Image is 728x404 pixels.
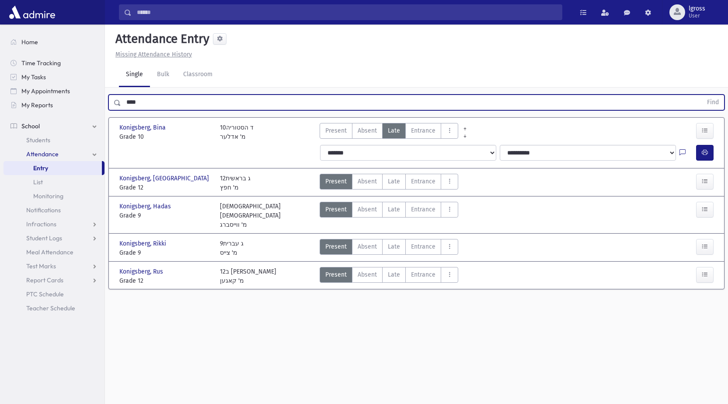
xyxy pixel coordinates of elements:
span: Late [388,242,400,251]
span: Grade 9 [119,248,211,257]
a: Time Tracking [3,56,104,70]
span: Present [325,126,347,135]
span: Konigsberg, Rus [119,267,165,276]
a: Single [119,63,150,87]
a: Classroom [176,63,219,87]
span: Entrance [411,270,435,279]
span: Konigsberg, [GEOGRAPHIC_DATA] [119,174,211,183]
span: Attendance [26,150,59,158]
a: My Tasks [3,70,104,84]
button: Find [702,95,724,110]
span: Absent [358,177,377,186]
a: Students [3,133,104,147]
a: Home [3,35,104,49]
span: Students [26,136,50,144]
span: Entrance [411,205,435,214]
a: Teacher Schedule [3,301,104,315]
span: Grade 12 [119,276,211,285]
span: Teacher Schedule [26,304,75,312]
span: Present [325,242,347,251]
span: Entrance [411,242,435,251]
span: Absent [358,270,377,279]
h5: Attendance Entry [112,32,209,46]
span: Late [388,177,400,186]
div: 12ג בראשית מ' חפץ [220,174,251,192]
span: Monitoring [33,192,63,200]
span: Late [388,205,400,214]
span: Meal Attendance [26,248,73,256]
span: School [21,122,40,130]
a: Student Logs [3,231,104,245]
span: Student Logs [26,234,62,242]
span: Absent [358,126,377,135]
div: AttTypes [320,174,458,192]
span: Infractions [26,220,56,228]
a: My Appointments [3,84,104,98]
div: 12ב [PERSON_NAME] מ' קאגען [220,267,276,285]
span: Time Tracking [21,59,61,67]
span: My Tasks [21,73,46,81]
span: Konigsberg, Hadas [119,202,173,211]
div: AttTypes [320,267,458,285]
span: Present [325,177,347,186]
div: [DEMOGRAPHIC_DATA] [DEMOGRAPHIC_DATA] מ' ווייסברג [220,202,312,229]
span: Grade 9 [119,211,211,220]
span: List [33,178,43,186]
div: 10ד הסטוריה מ' אדלער [220,123,254,141]
div: AttTypes [320,202,458,229]
div: AttTypes [320,239,458,257]
span: PTC Schedule [26,290,64,298]
span: Late [388,270,400,279]
a: Monitoring [3,189,104,203]
span: User [689,12,705,19]
span: My Appointments [21,87,70,95]
a: Entry [3,161,102,175]
a: Meal Attendance [3,245,104,259]
span: Absent [358,242,377,251]
div: 9ג עברית מ' צייס [220,239,244,257]
span: Report Cards [26,276,63,284]
a: Bulk [150,63,176,87]
u: Missing Attendance History [115,51,192,58]
span: Konigsberg, Rikki [119,239,168,248]
span: Konigsberg, Bina [119,123,167,132]
a: PTC Schedule [3,287,104,301]
input: Search [132,4,562,20]
span: lgross [689,5,705,12]
span: Home [21,38,38,46]
span: Present [325,270,347,279]
span: Grade 10 [119,132,211,141]
img: AdmirePro [7,4,57,21]
a: Infractions [3,217,104,231]
span: Present [325,205,347,214]
span: Entry [33,164,48,172]
span: Entrance [411,126,435,135]
a: List [3,175,104,189]
a: Attendance [3,147,104,161]
div: AttTypes [320,123,458,141]
span: Test Marks [26,262,56,270]
a: Notifications [3,203,104,217]
a: Report Cards [3,273,104,287]
a: Missing Attendance History [112,51,192,58]
span: Notifications [26,206,61,214]
a: My Reports [3,98,104,112]
span: Absent [358,205,377,214]
span: Entrance [411,177,435,186]
span: Grade 12 [119,183,211,192]
span: Late [388,126,400,135]
a: School [3,119,104,133]
a: Test Marks [3,259,104,273]
span: My Reports [21,101,53,109]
